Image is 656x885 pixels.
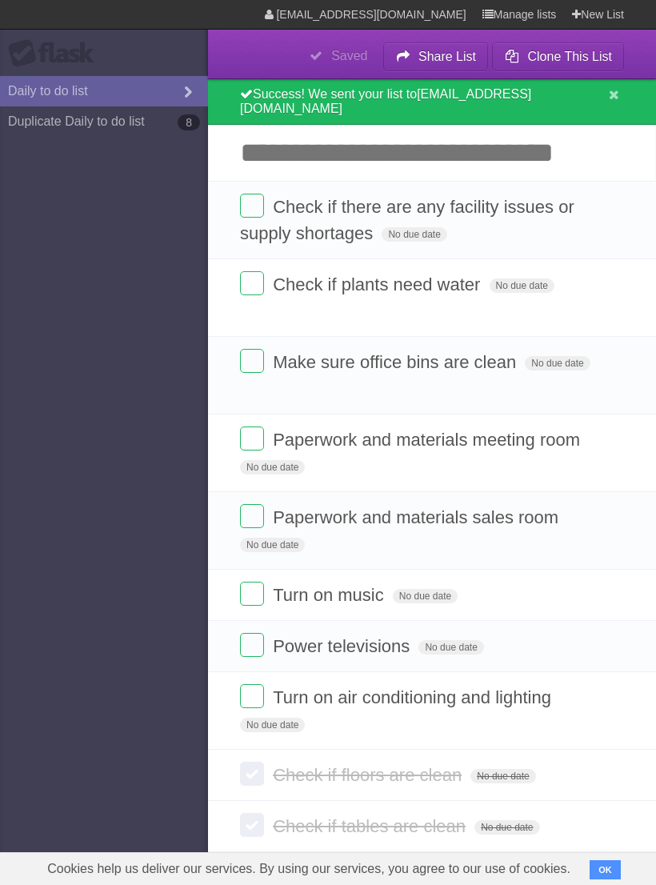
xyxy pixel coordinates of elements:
label: Done [240,813,264,837]
label: Done [240,582,264,606]
span: Turn on air conditioning and lighting [273,687,555,707]
span: Paperwork and materials meeting room [273,430,584,450]
span: Make sure office bins are clean [273,352,520,372]
span: No due date [240,460,305,475]
label: Done [240,633,264,657]
button: OK [590,860,621,879]
span: Check if floors are clean [273,765,466,785]
span: No due date [382,227,446,242]
span: Check if there are any facility issues or supply shortages [240,197,574,243]
button: Share List [383,42,489,71]
label: Done [240,762,264,786]
label: Done [240,426,264,451]
span: No due date [490,278,554,293]
label: Done [240,271,264,295]
label: Done [240,684,264,708]
b: Clone This List [527,50,612,63]
b: Share List [418,50,476,63]
span: Paperwork and materials sales room [273,507,562,527]
b: 8 [178,114,200,130]
span: Cookies help us deliver our services. By using our services, you agree to our use of cookies. [31,853,586,885]
span: No due date [393,589,458,603]
div: Success! We sent your list to [EMAIL_ADDRESS][DOMAIN_NAME] [208,79,656,125]
div: Flask [8,39,104,68]
span: No due date [470,769,535,783]
span: Check if tables are clean [273,816,470,836]
label: Done [240,504,264,528]
span: No due date [474,820,539,835]
span: No due date [418,640,483,655]
label: Done [240,194,264,218]
span: Turn on music [273,585,388,605]
span: No due date [525,356,590,370]
button: Clone This List [492,42,624,71]
span: Power televisions [273,636,414,656]
span: No due date [240,718,305,732]
label: Done [240,349,264,373]
b: Saved [331,49,367,62]
span: Check if plants need water [273,274,484,294]
span: No due date [240,538,305,552]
